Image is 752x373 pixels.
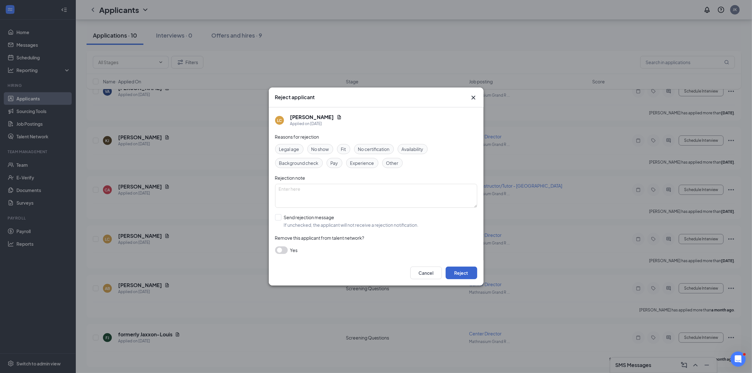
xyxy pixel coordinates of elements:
[331,159,338,166] span: Pay
[470,94,477,101] button: Close
[337,115,342,120] svg: Document
[279,146,299,153] span: Legal age
[402,146,424,153] span: Availability
[410,267,442,279] button: Cancel
[386,159,399,166] span: Other
[290,114,334,121] h5: [PERSON_NAME]
[731,352,746,367] iframe: Intercom live chat
[290,246,298,254] span: Yes
[470,94,477,101] svg: Cross
[275,94,315,101] h3: Reject applicant
[358,146,390,153] span: No certification
[446,267,477,279] button: Reject
[275,175,305,181] span: Rejection note
[275,235,364,241] span: Remove this applicant from talent network?
[279,159,319,166] span: Background check
[341,146,346,153] span: Fit
[350,159,374,166] span: Experience
[277,118,282,123] div: LC
[275,134,319,140] span: Reasons for rejection
[311,146,329,153] span: No show
[290,121,342,127] div: Applied on [DATE]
